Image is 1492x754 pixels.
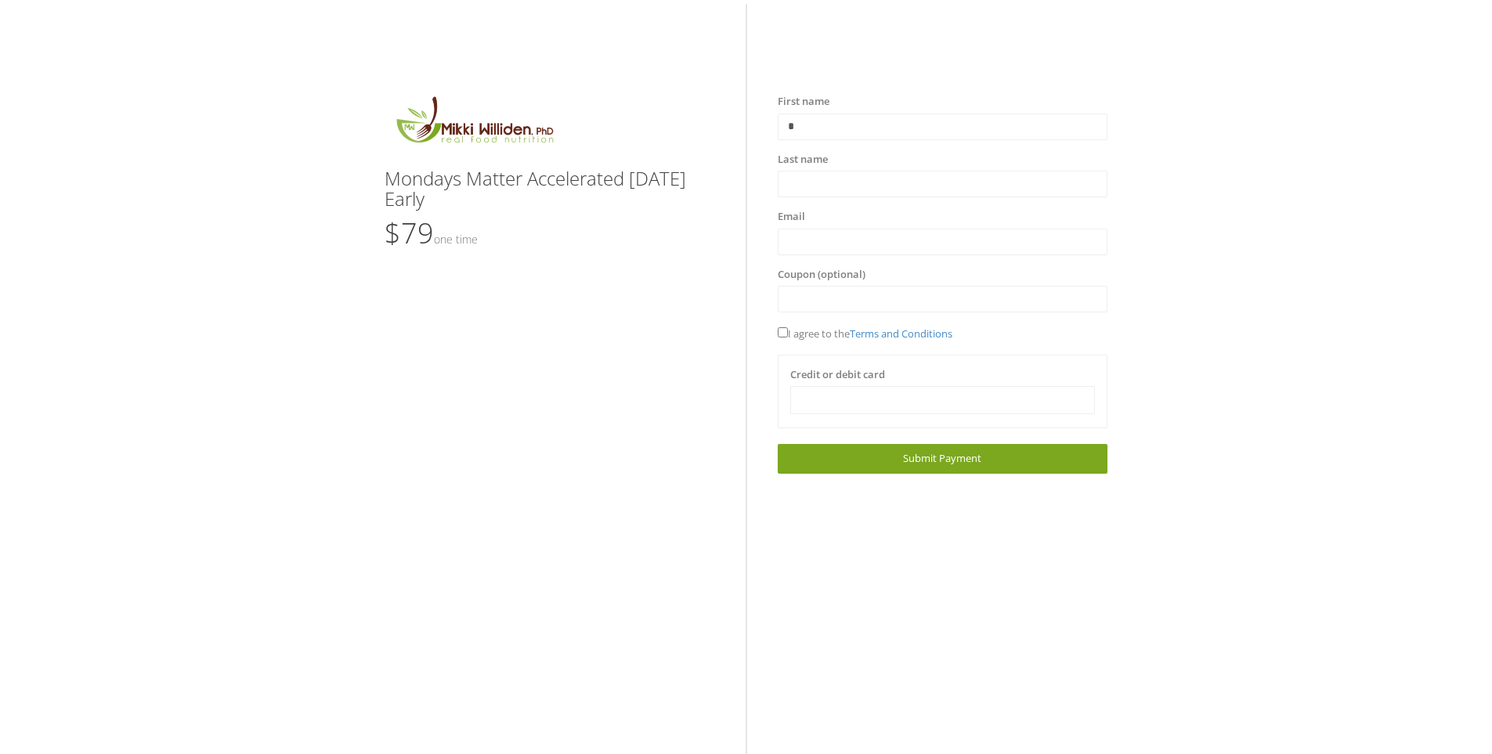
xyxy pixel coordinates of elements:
[778,326,952,341] span: I agree to the
[850,326,952,341] a: Terms and Conditions
[800,394,1085,407] iframe: Secure card payment input frame
[778,94,829,110] label: First name
[385,214,478,252] span: $79
[434,232,478,247] small: One time
[790,367,885,383] label: Credit or debit card
[778,267,865,283] label: Coupon (optional)
[385,94,563,153] img: MikkiLogoMain.png
[778,152,828,168] label: Last name
[778,209,805,225] label: Email
[778,444,1107,473] a: Submit Payment
[903,451,981,465] span: Submit Payment
[385,168,714,210] h3: Mondays Matter Accelerated [DATE] Early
